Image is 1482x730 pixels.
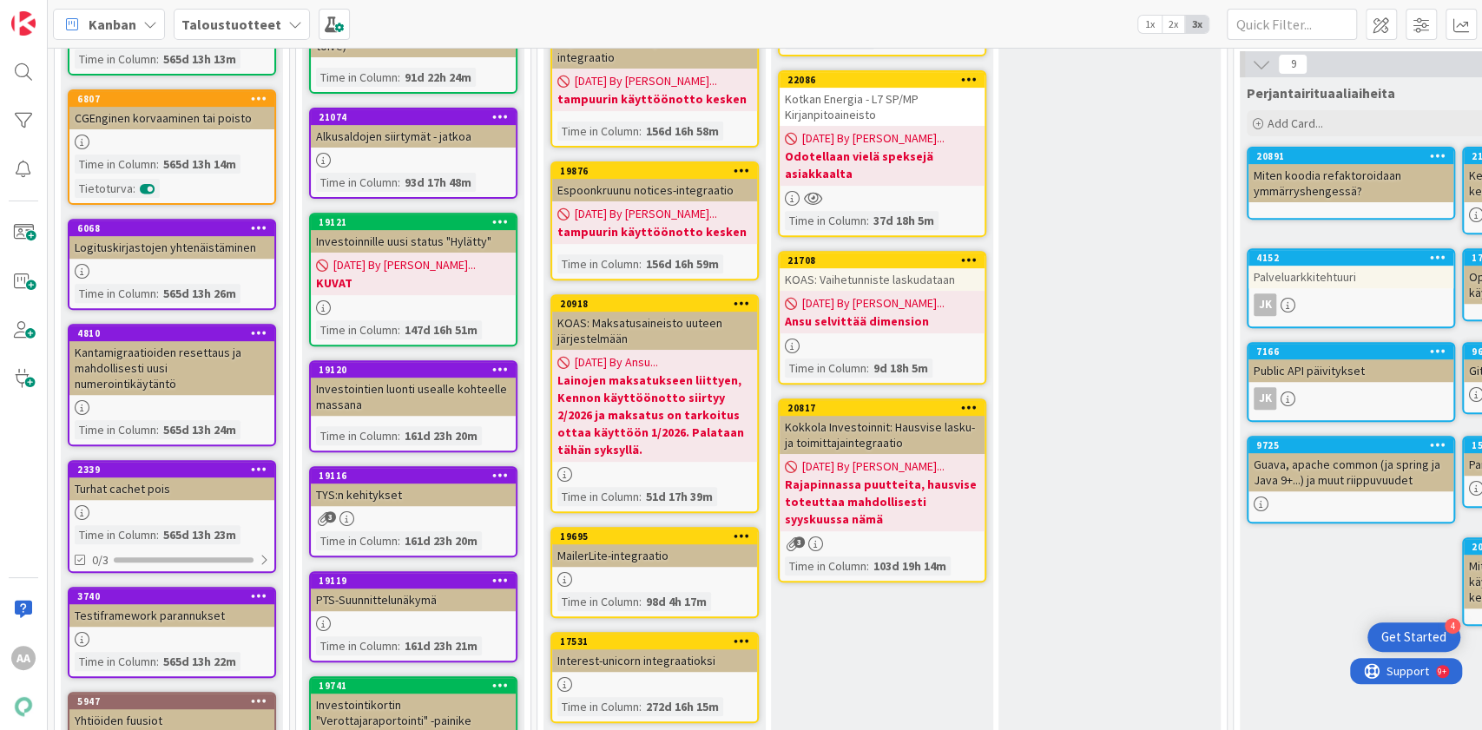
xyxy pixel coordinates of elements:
[69,604,274,627] div: Testiframework parannukset
[785,556,866,575] div: Time in Column
[866,211,869,230] span: :
[552,529,757,567] div: 19695MailerLite-integraatio
[1248,387,1453,410] div: JK
[1247,248,1455,328] a: 4152PalveluarkkitehtuuriJK
[552,634,757,672] div: 17531Interest-unicorn integraatioksi
[780,253,985,291] div: 21708KOAS: Vaihetunniste laskudataan
[400,636,482,655] div: 161d 23h 21m
[398,68,400,87] span: :
[75,420,156,439] div: Time in Column
[400,531,482,550] div: 161d 23h 20m
[639,254,642,273] span: :
[557,487,639,506] div: Time in Column
[69,589,274,627] div: 3740Testiframework parannukset
[552,163,757,201] div: 19876Espoonkruunu notices-integraatio
[560,298,757,310] div: 20918
[787,74,985,86] div: 22086
[316,426,398,445] div: Time in Column
[780,253,985,268] div: 21708
[69,589,274,604] div: 3740
[311,573,516,589] div: 19119
[400,320,482,339] div: 147d 16h 51m
[309,360,517,452] a: 19120Investointien luonti usealle kohteelle massanaTime in Column:161d 23h 20m
[309,213,517,346] a: 19121Investoinnille uusi status "Hylätty"[DATE] By [PERSON_NAME]...KUVATTime in Column:147d 16h 51m
[785,312,979,330] b: Ansu selvittää dimension
[398,636,400,655] span: :
[1254,387,1276,410] div: JK
[575,72,717,90] span: [DATE] By [PERSON_NAME]...
[552,163,757,179] div: 19876
[88,7,96,21] div: 9+
[1256,439,1453,451] div: 9725
[557,223,752,240] b: tampuurin käyttöönotto kesken
[89,14,136,35] span: Kanban
[778,251,986,385] a: 21708KOAS: Vaihetunniste laskudataan[DATE] By [PERSON_NAME]...Ansu selvittää dimensionTime in Col...
[69,91,274,129] div: 6807CGEnginen korvaaminen tai poisto
[1248,344,1453,382] div: 7166Public API päivitykset
[802,457,945,476] span: [DATE] By [PERSON_NAME]...
[560,165,757,177] div: 19876
[552,30,757,69] div: Espoonkruunu tampuuri-kohde-integraatio
[1247,436,1455,523] a: 9725Guava, apache common (ja spring ja Java 9+...) ja muut riippuvuudet
[319,216,516,228] div: 19121
[75,155,156,174] div: Time in Column
[75,179,133,198] div: Tietoturva
[1247,84,1395,102] span: Perjantairituaaliaiheita
[778,398,986,582] a: 20817Kokkola Investoinnit: Hausvise lasku- ja toimittajaintegraatio[DATE] By [PERSON_NAME]...Raja...
[77,464,274,476] div: 2339
[1248,437,1453,491] div: 9725Guava, apache common (ja spring ja Java 9+...) ja muut riippuvuudet
[780,72,985,88] div: 22086
[1268,115,1323,131] span: Add Card...
[785,476,979,528] b: Rajapinnassa puutteita, hausvise toteuttaa mahdollisesti syyskuussa nämä
[552,296,757,312] div: 20918
[156,420,159,439] span: :
[552,649,757,672] div: Interest-unicorn integraatioksi
[77,222,274,234] div: 6068
[869,211,939,230] div: 37d 18h 5m
[68,324,276,446] a: 4810Kantamigraatioiden resettaus ja mahdollisesti uusi numerointikäytäntöTime in Column:565d 13h 24m
[785,358,866,378] div: Time in Column
[400,173,476,192] div: 93d 17h 48m
[1185,16,1209,33] span: 3x
[866,358,869,378] span: :
[1256,345,1453,358] div: 7166
[1248,293,1453,316] div: JK
[400,68,476,87] div: 91d 22h 24m
[311,362,516,378] div: 19120
[642,697,723,716] div: 272d 16h 15m
[156,284,159,303] span: :
[311,468,516,483] div: 19116
[550,161,759,280] a: 19876Espoonkruunu notices-integraatio[DATE] By [PERSON_NAME]...tampuurin käyttöönotto keskenTime ...
[1248,148,1453,202] div: 20891Miten koodia refaktoroidaan ymmärryshengessä?
[642,122,723,141] div: 156d 16h 58m
[69,326,274,395] div: 4810Kantamigraatioiden resettaus ja mahdollisesti uusi numerointikäytäntö
[156,652,159,671] span: :
[639,697,642,716] span: :
[309,571,517,662] a: 19119PTS-SuunnittelunäkymäTime in Column:161d 23h 21m
[68,460,276,573] a: 2339Turhat cachet poisTime in Column:565d 13h 23m0/3
[575,353,658,372] span: [DATE] By Ansu...
[1248,250,1453,288] div: 4152Palveluarkkitehtuuri
[398,320,400,339] span: :
[869,358,932,378] div: 9d 18h 5m
[156,155,159,174] span: :
[156,525,159,544] span: :
[311,230,516,253] div: Investoinnille uusi status "Hylätty"
[69,326,274,341] div: 4810
[780,268,985,291] div: KOAS: Vaihetunniste laskudataan
[1227,9,1357,40] input: Quick Filter...
[550,632,759,723] a: 17531Interest-unicorn integraatioksiTime in Column:272d 16h 15m
[159,284,240,303] div: 565d 13h 26m
[552,179,757,201] div: Espoonkruunu notices-integraatio
[1248,437,1453,453] div: 9725
[311,125,516,148] div: Alkusaldojen siirtymät - jatkoa
[309,108,517,199] a: 21074Alkusaldojen siirtymät - jatkoaTime in Column:93d 17h 48m
[785,211,866,230] div: Time in Column
[780,72,985,126] div: 22086Kotkan Energia - L7 SP/MP Kirjanpitoaineisto
[1248,453,1453,491] div: Guava, apache common (ja spring ja Java 9+...) ja muut riippuvuudet
[311,483,516,506] div: TYS:n kehitykset
[1248,359,1453,382] div: Public API päivitykset
[68,89,276,205] a: 6807CGEnginen korvaaminen tai poistoTime in Column:565d 13h 14mTietoturva:
[316,274,510,292] b: KUVAT
[75,284,156,303] div: Time in Column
